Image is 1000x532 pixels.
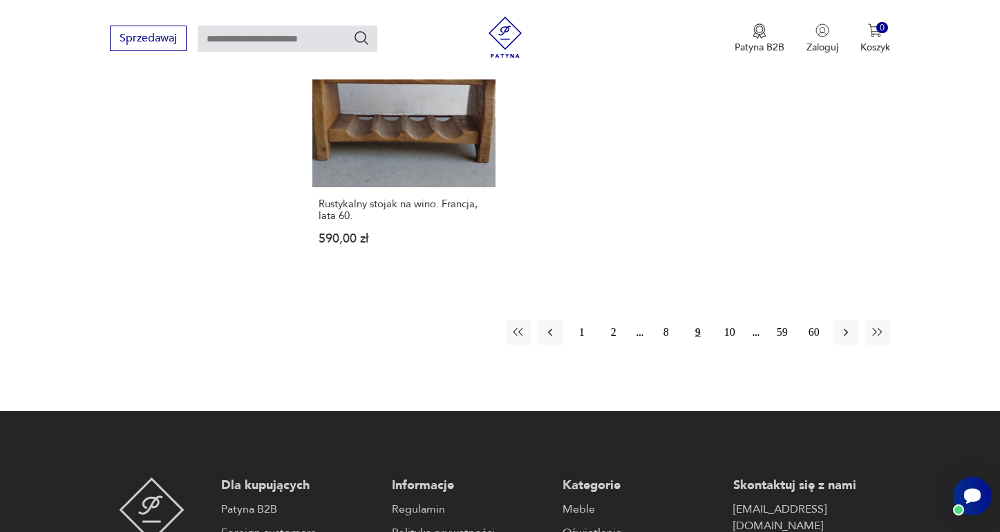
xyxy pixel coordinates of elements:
[221,501,378,517] a: Patyna B2B
[860,23,890,54] button: 0Koszyk
[353,30,370,46] button: Szukaj
[484,17,526,58] img: Patyna - sklep z meblami i dekoracjami vintage
[733,477,890,494] p: Skontaktuj się z nami
[735,23,784,54] a: Ikona medaluPatyna B2B
[815,23,829,37] img: Ikonka użytkownika
[312,4,496,272] a: Rustykalny stojak na wino. Francja, lata 60.Rustykalny stojak na wino. Francja, lata 60.590,00 zł
[601,320,626,345] button: 2
[953,477,992,515] iframe: Smartsupp widget button
[770,320,795,345] button: 59
[806,23,838,54] button: Zaloguj
[110,26,187,51] button: Sprzedawaj
[569,320,594,345] button: 1
[806,41,838,54] p: Zaloguj
[686,320,710,345] button: 9
[563,501,719,517] a: Meble
[735,41,784,54] p: Patyna B2B
[392,501,549,517] a: Regulamin
[392,477,549,494] p: Informacje
[735,23,784,54] button: Patyna B2B
[860,41,890,54] p: Koszyk
[717,320,742,345] button: 10
[221,477,378,494] p: Dla kupujących
[802,320,827,345] button: 60
[868,23,882,37] img: Ikona koszyka
[563,477,719,494] p: Kategorie
[876,22,888,34] div: 0
[110,35,187,44] a: Sprzedawaj
[753,23,766,39] img: Ikona medalu
[319,198,489,222] h3: Rustykalny stojak na wino. Francja, lata 60.
[654,320,679,345] button: 8
[319,233,489,245] p: 590,00 zł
